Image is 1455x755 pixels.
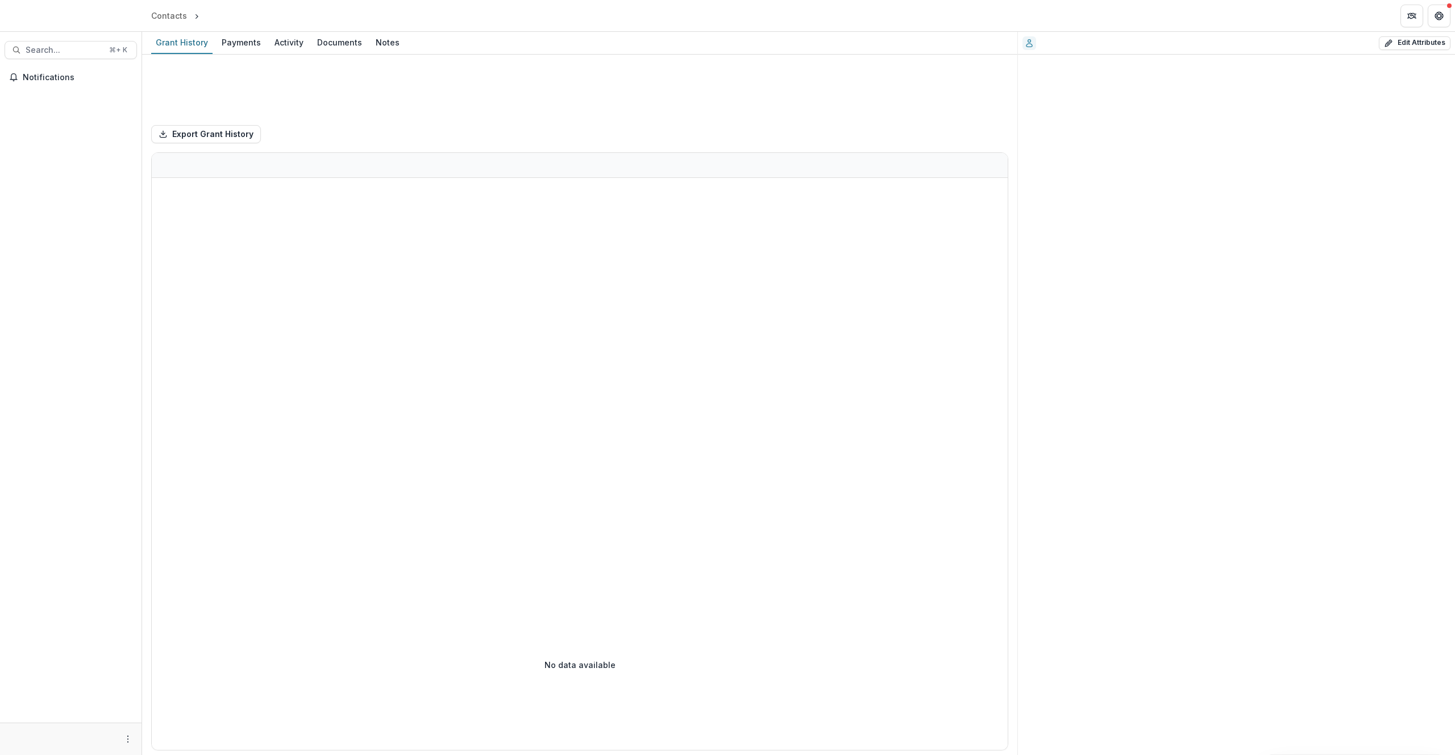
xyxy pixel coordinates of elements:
[371,32,404,54] a: Notes
[313,34,367,51] div: Documents
[121,732,135,746] button: More
[147,7,250,24] nav: breadcrumb
[1428,5,1450,27] button: Get Help
[270,32,308,54] a: Activity
[270,34,308,51] div: Activity
[1379,36,1450,50] button: Edit Attributes
[5,41,137,59] button: Search...
[107,44,130,56] div: ⌘ + K
[151,34,213,51] div: Grant History
[151,125,261,143] button: Export Grant History
[217,34,265,51] div: Payments
[5,68,137,86] button: Notifications
[217,32,265,54] a: Payments
[147,7,192,24] a: Contacts
[151,32,213,54] a: Grant History
[151,10,187,22] div: Contacts
[371,34,404,51] div: Notes
[1400,5,1423,27] button: Partners
[23,73,132,82] span: Notifications
[313,32,367,54] a: Documents
[544,659,616,671] p: No data available
[26,45,102,55] span: Search...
